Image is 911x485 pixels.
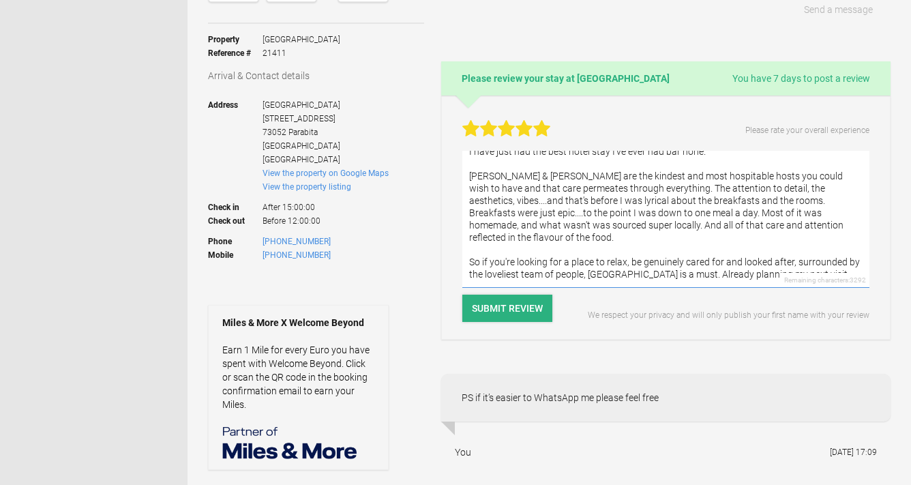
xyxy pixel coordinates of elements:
strong: Check in [208,194,263,214]
a: Earn 1 Mile for every Euro you have spent with Welcome Beyond. Click or scan the QR code in the b... [222,344,370,410]
span: You have 7 days to post a review [732,72,870,85]
p: Please rate your overall experience [745,123,869,137]
a: [PHONE_NUMBER] [263,250,331,260]
span: 21411 [263,46,340,60]
strong: Check out [208,214,263,228]
img: Miles & More [222,425,359,459]
span: Parabita [288,128,318,137]
a: View the property listing [263,182,351,192]
strong: Property [208,33,263,46]
strong: Miles & More X Welcome Beyond [222,316,374,329]
button: Submit Review [462,295,552,322]
strong: Phone [208,235,263,248]
h3: Arrival & Contact details [208,69,424,83]
h2: Please review your stay at [GEOGRAPHIC_DATA] [441,61,891,95]
strong: Reference # [208,46,263,60]
span: [GEOGRAPHIC_DATA] [263,155,340,164]
span: 73052 [263,128,286,137]
a: [PHONE_NUMBER] [263,237,331,246]
div: You [455,445,471,459]
span: [GEOGRAPHIC_DATA] [263,100,340,110]
span: [GEOGRAPHIC_DATA] [263,141,340,151]
span: [GEOGRAPHIC_DATA] [263,33,340,46]
p: We respect your privacy and will only publish your first name with your review [578,308,869,322]
div: PS if it’s easier to WhatsApp me please feel free [441,374,891,422]
span: After 15:00:00 [263,194,389,214]
a: View the property on Google Maps [263,168,389,178]
strong: Address [208,98,263,166]
strong: Mobile [208,248,263,262]
span: [STREET_ADDRESS] [263,114,335,123]
flynt-date-display: [DATE] 17:09 [830,447,877,457]
span: Before 12:00:00 [263,214,389,228]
